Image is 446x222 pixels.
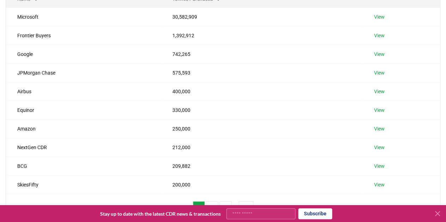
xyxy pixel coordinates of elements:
[6,119,161,138] td: Amazon
[193,201,205,215] button: 1
[161,7,362,26] td: 30,582,909
[374,51,384,58] a: View
[6,138,161,157] td: NextGen CDR
[161,101,362,119] td: 330,000
[374,107,384,114] a: View
[6,7,161,26] td: Microsoft
[161,157,362,175] td: 209,882
[374,125,384,132] a: View
[161,119,362,138] td: 250,000
[233,204,237,213] li: ...
[161,138,362,157] td: 212,000
[374,181,384,188] a: View
[239,201,253,215] button: 50
[220,201,232,215] button: 3
[161,45,362,63] td: 742,265
[6,45,161,63] td: Google
[6,157,161,175] td: BCG
[374,144,384,151] a: View
[6,101,161,119] td: Equinor
[374,13,384,20] a: View
[6,175,161,194] td: SkiesFifty
[161,82,362,101] td: 400,000
[6,63,161,82] td: JPMorgan Chase
[374,163,384,170] a: View
[206,201,218,215] button: 2
[161,63,362,82] td: 575,593
[255,201,267,215] button: next page
[374,69,384,76] a: View
[161,26,362,45] td: 1,392,912
[6,26,161,45] td: Frontier Buyers
[374,88,384,95] a: View
[374,32,384,39] a: View
[6,82,161,101] td: Airbus
[161,175,362,194] td: 200,000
